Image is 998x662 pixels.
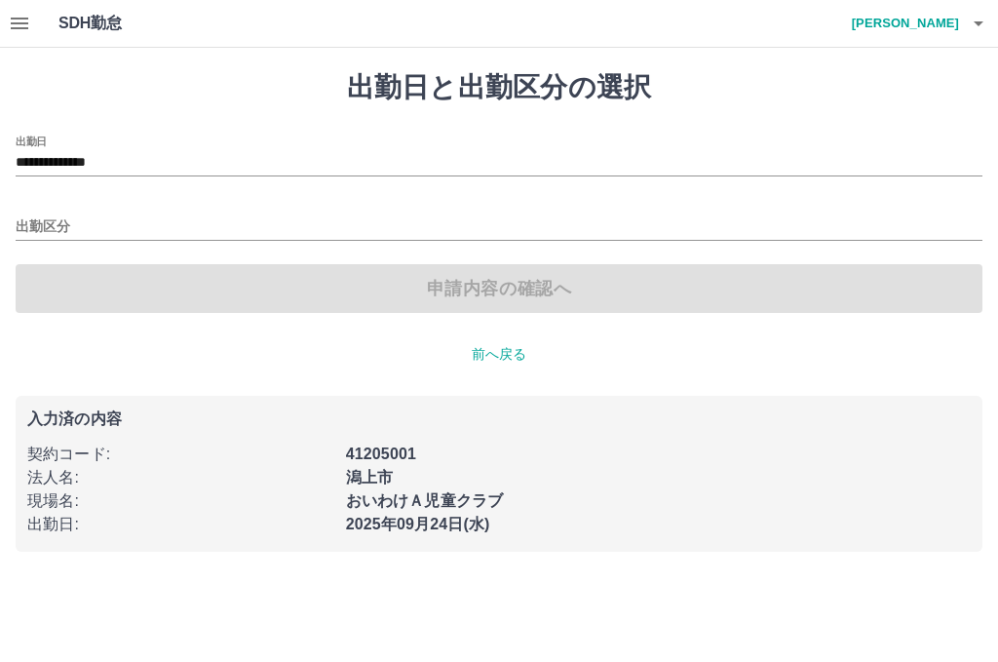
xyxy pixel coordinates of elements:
[16,134,47,148] label: 出勤日
[346,446,416,462] b: 41205001
[27,411,971,427] p: 入力済の内容
[27,443,334,466] p: 契約コード :
[16,71,982,104] h1: 出勤日と出勤区分の選択
[346,469,393,486] b: 潟上市
[16,344,982,365] p: 前へ戻る
[346,492,504,509] b: おいわけＡ児童クラブ
[27,513,334,536] p: 出勤日 :
[346,516,490,532] b: 2025年09月24日(水)
[27,466,334,489] p: 法人名 :
[27,489,334,513] p: 現場名 :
